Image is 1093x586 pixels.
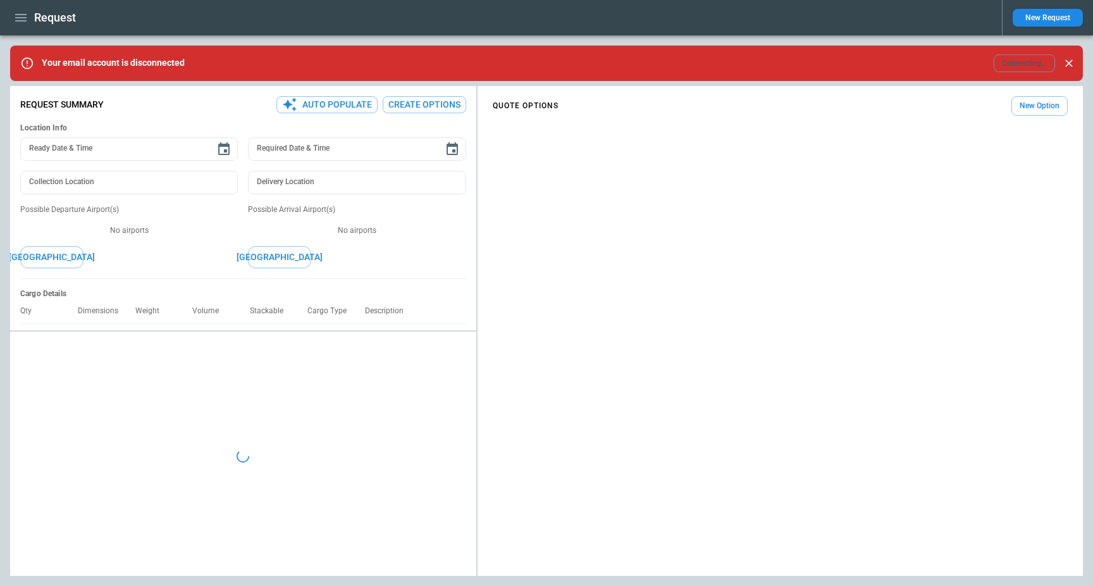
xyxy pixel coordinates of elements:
p: Weight [135,306,170,316]
button: Choose date [211,137,237,162]
button: New Option [1011,96,1068,116]
p: Your email account is disconnected [42,58,185,68]
h1: Request [34,10,76,25]
div: scrollable content [478,91,1083,121]
button: Create Options [383,96,466,113]
p: No airports [248,225,466,236]
p: Possible Arrival Airport(s) [248,204,466,215]
p: Cargo Type [307,306,357,316]
p: Qty [20,306,42,316]
div: dismiss [1060,49,1078,77]
h6: Location Info [20,123,466,133]
p: Description [365,306,414,316]
button: New Request [1013,9,1083,27]
button: Choose date [440,137,465,162]
p: Dimensions [78,306,128,316]
p: Possible Departure Airport(s) [20,204,238,215]
p: Request Summary [20,99,104,110]
p: Volume [192,306,229,316]
button: Auto Populate [276,96,378,113]
p: Stackable [250,306,293,316]
h6: Cargo Details [20,289,466,299]
button: [GEOGRAPHIC_DATA] [20,246,83,268]
button: [GEOGRAPHIC_DATA] [248,246,311,268]
button: Close [1060,54,1078,72]
p: No airports [20,225,238,236]
h4: QUOTE OPTIONS [493,103,559,109]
